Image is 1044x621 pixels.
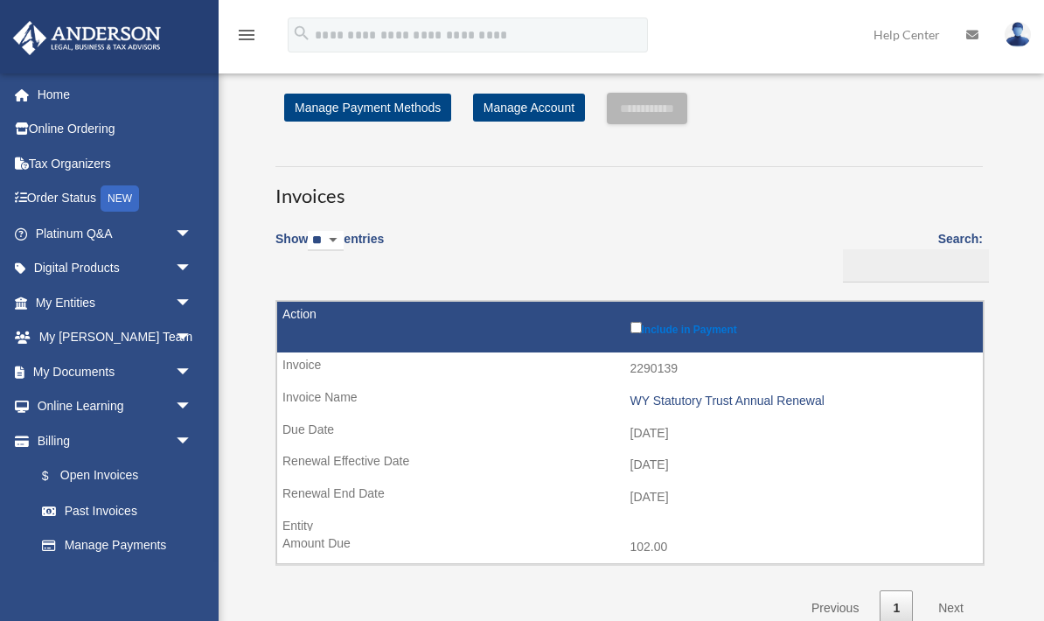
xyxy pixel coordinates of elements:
span: arrow_drop_down [175,423,210,459]
h3: Invoices [275,166,983,210]
a: My [PERSON_NAME] Teamarrow_drop_down [12,320,219,355]
label: Include in Payment [630,318,975,336]
select: Showentries [308,231,344,251]
input: Search: [843,249,989,283]
a: Order StatusNEW [12,181,219,217]
td: [DATE] [277,417,983,450]
a: Manage Account [473,94,585,122]
td: 102.00 [277,531,983,564]
a: Billingarrow_drop_down [12,423,210,458]
input: Include in Payment [630,322,642,333]
div: WY Statutory Trust Annual Renewal [630,394,975,408]
a: menu [236,31,257,45]
a: My Entitiesarrow_drop_down [12,285,219,320]
span: arrow_drop_down [175,285,210,321]
a: Online Ordering [12,112,219,147]
a: $Open Invoices [24,458,201,494]
td: 2290139 [277,352,983,386]
img: User Pic [1005,22,1031,47]
div: NEW [101,185,139,212]
a: Home [12,77,219,112]
i: menu [236,24,257,45]
td: [DATE] [277,481,983,514]
a: Past Invoices [24,493,210,528]
span: arrow_drop_down [175,320,210,356]
a: Platinum Q&Aarrow_drop_down [12,216,219,251]
span: arrow_drop_down [175,251,210,287]
td: [DATE] [277,449,983,482]
span: arrow_drop_down [175,354,210,390]
a: Digital Productsarrow_drop_down [12,251,219,286]
span: arrow_drop_down [175,389,210,425]
img: Anderson Advisors Platinum Portal [8,21,166,55]
a: My Documentsarrow_drop_down [12,354,219,389]
a: Online Learningarrow_drop_down [12,389,219,424]
label: Search: [837,228,983,283]
span: $ [52,465,60,487]
a: Manage Payments [24,528,210,563]
a: Tax Organizers [12,146,219,181]
label: Show entries [275,228,384,269]
a: Manage Payment Methods [284,94,451,122]
span: arrow_drop_down [175,216,210,252]
i: search [292,24,311,43]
